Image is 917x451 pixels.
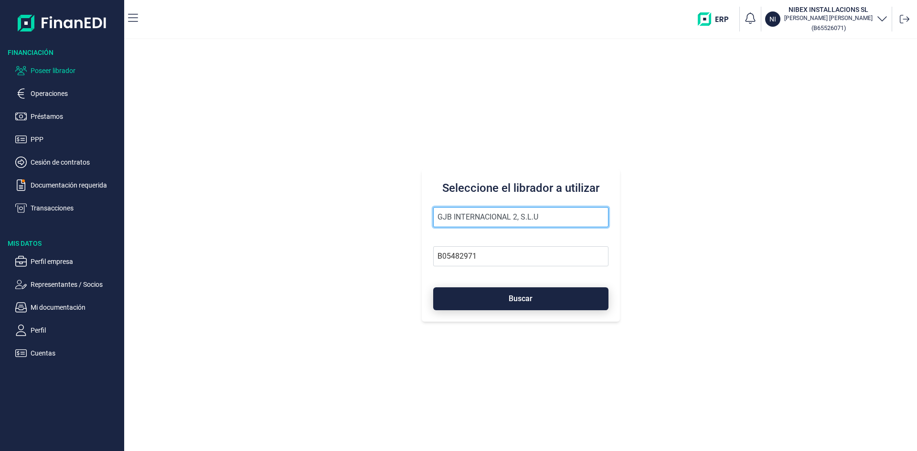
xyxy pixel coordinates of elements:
[784,14,873,22] p: [PERSON_NAME] [PERSON_NAME]
[31,325,120,336] p: Perfil
[31,279,120,290] p: Representantes / Socios
[31,179,120,191] p: Documentación requerida
[784,5,873,14] h3: NIBEX INSTALLACIONS SL
[15,279,120,290] button: Representantes / Socios
[15,157,120,168] button: Cesión de contratos
[433,180,608,196] h3: Seleccione el librador a utilizar
[811,24,846,31] small: Copiar cif
[31,157,120,168] p: Cesión de contratos
[15,202,120,214] button: Transacciones
[15,88,120,99] button: Operaciones
[433,246,608,266] input: Busque por NIF
[15,111,120,122] button: Préstamos
[15,302,120,313] button: Mi documentación
[31,256,120,267] p: Perfil empresa
[15,179,120,191] button: Documentación requerida
[15,347,120,359] button: Cuentas
[18,8,107,38] img: Logo de aplicación
[15,134,120,145] button: PPP
[698,12,736,26] img: erp
[15,256,120,267] button: Perfil empresa
[31,202,120,214] p: Transacciones
[769,14,776,24] p: NI
[765,5,888,33] button: NINIBEX INSTALLACIONS SL[PERSON_NAME] [PERSON_NAME](B65526071)
[31,134,120,145] p: PPP
[433,207,608,227] input: Seleccione la razón social
[433,287,608,310] button: Buscar
[509,295,533,302] span: Buscar
[31,111,120,122] p: Préstamos
[15,325,120,336] button: Perfil
[31,347,120,359] p: Cuentas
[31,88,120,99] p: Operaciones
[31,302,120,313] p: Mi documentación
[15,65,120,76] button: Poseer librador
[31,65,120,76] p: Poseer librador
